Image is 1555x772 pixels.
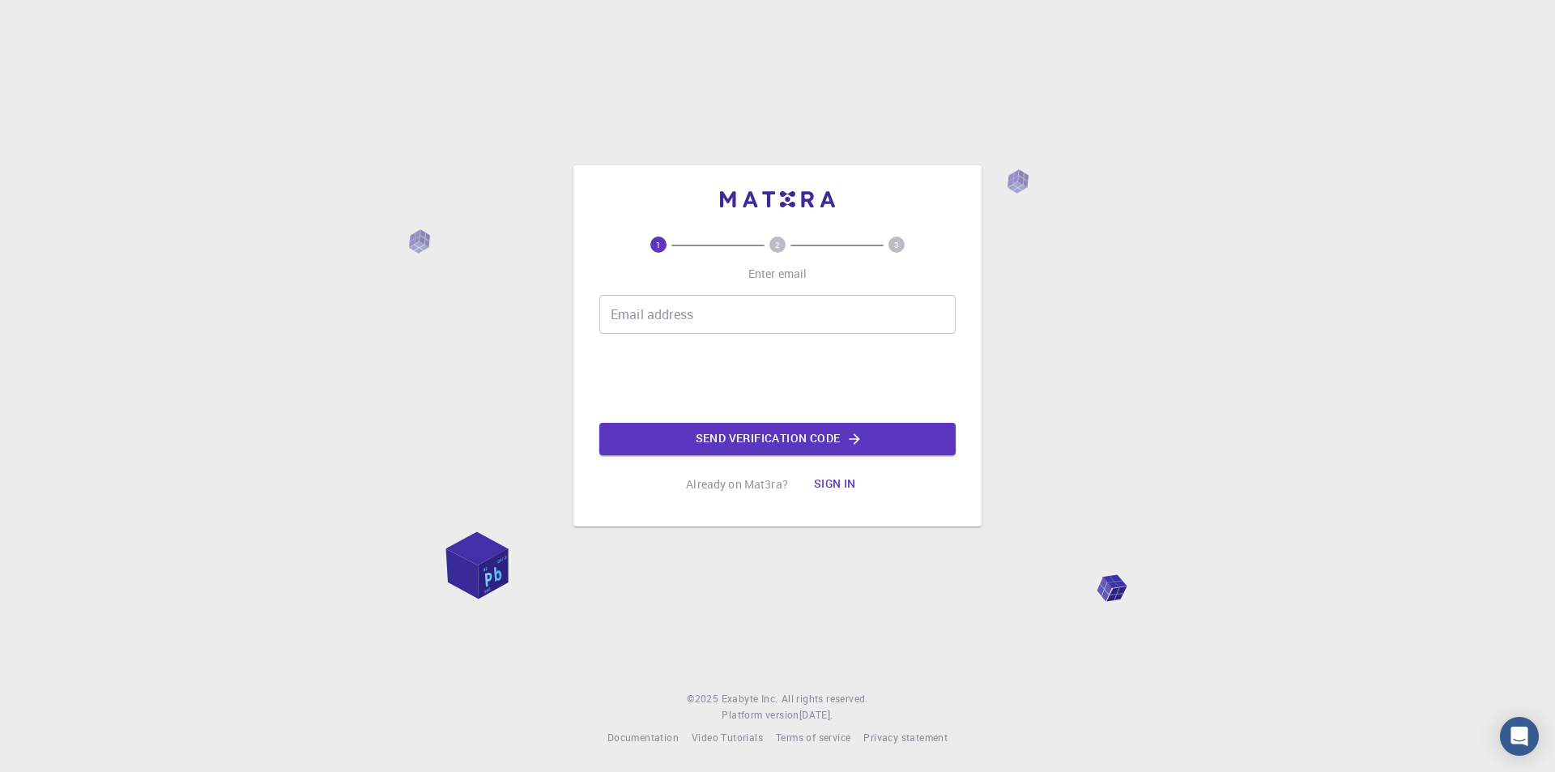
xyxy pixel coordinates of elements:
[894,239,899,250] text: 3
[801,468,869,501] button: Sign in
[687,691,721,707] span: © 2025
[799,708,833,721] span: [DATE] .
[599,423,956,455] button: Send verification code
[776,730,850,746] a: Terms of service
[799,707,833,723] a: [DATE].
[863,730,948,746] a: Privacy statement
[775,239,780,250] text: 2
[692,730,763,746] a: Video Tutorials
[607,731,679,744] span: Documentation
[656,239,661,250] text: 1
[782,691,868,707] span: All rights reserved.
[722,707,799,723] span: Platform version
[692,731,763,744] span: Video Tutorials
[607,730,679,746] a: Documentation
[654,347,901,410] iframe: reCAPTCHA
[686,476,788,493] p: Already on Mat3ra?
[1500,717,1539,756] div: Open Intercom Messenger
[748,266,807,282] p: Enter email
[722,691,778,707] a: Exabyte Inc.
[722,692,778,705] span: Exabyte Inc.
[776,731,850,744] span: Terms of service
[863,731,948,744] span: Privacy statement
